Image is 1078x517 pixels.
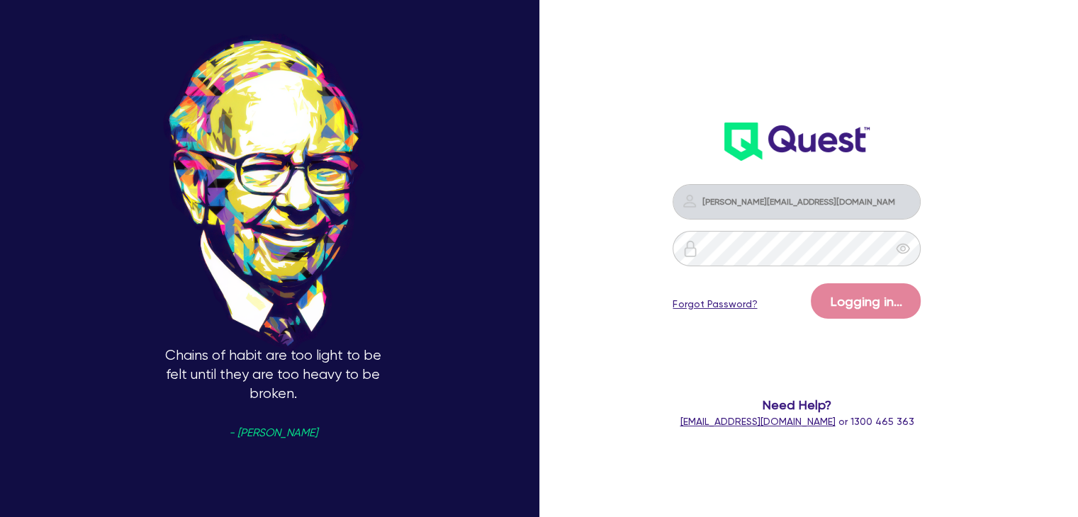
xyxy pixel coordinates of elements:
span: or 1300 465 363 [680,416,914,427]
span: Need Help? [657,395,936,414]
span: - [PERSON_NAME] [229,428,318,438]
span: eye [896,242,910,256]
a: [EMAIL_ADDRESS][DOMAIN_NAME] [680,416,835,427]
a: Forgot Password? [673,297,757,312]
button: Logging in... [811,283,921,319]
img: icon-password [681,193,698,210]
img: wH2k97JdezQIQAAAABJRU5ErkJggg== [724,123,870,161]
img: icon-password [682,240,699,257]
input: Email address [673,184,921,220]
